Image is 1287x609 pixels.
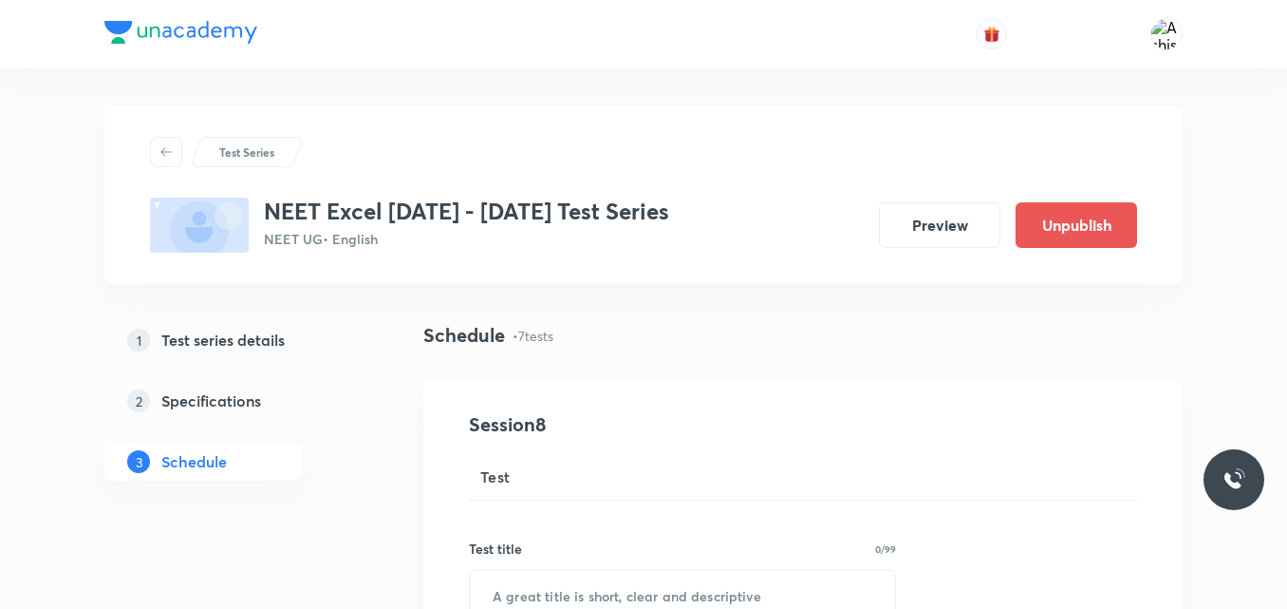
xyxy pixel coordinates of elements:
p: 0/99 [875,544,896,554]
span: Test [480,466,511,488]
p: 2 [127,390,150,412]
p: Test Series [219,143,274,161]
img: Ashish Kumar [1150,18,1183,50]
button: Preview [879,202,1000,248]
h6: Test title [469,539,522,559]
a: 1Test series details [104,321,363,359]
p: NEET UG • English [264,229,669,249]
button: Unpublish [1016,202,1137,248]
h5: Test series details [161,329,285,352]
img: Company Logo [104,21,257,44]
p: 3 [127,450,150,473]
button: avatar [977,19,1007,49]
h5: Schedule [161,450,227,473]
h4: Session 8 [469,410,815,439]
p: 1 [127,329,150,352]
a: Company Logo [104,21,257,48]
h4: Schedule [423,321,505,350]
img: avatar [983,26,1000,43]
img: ttu [1222,468,1245,491]
img: fallback-thumbnail.png [150,198,249,253]
p: • 7 tests [513,326,553,346]
h3: NEET Excel [DATE] - [DATE] Test Series [264,198,669,225]
a: 2Specifications [104,382,363,420]
h5: Specifications [161,390,261,412]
